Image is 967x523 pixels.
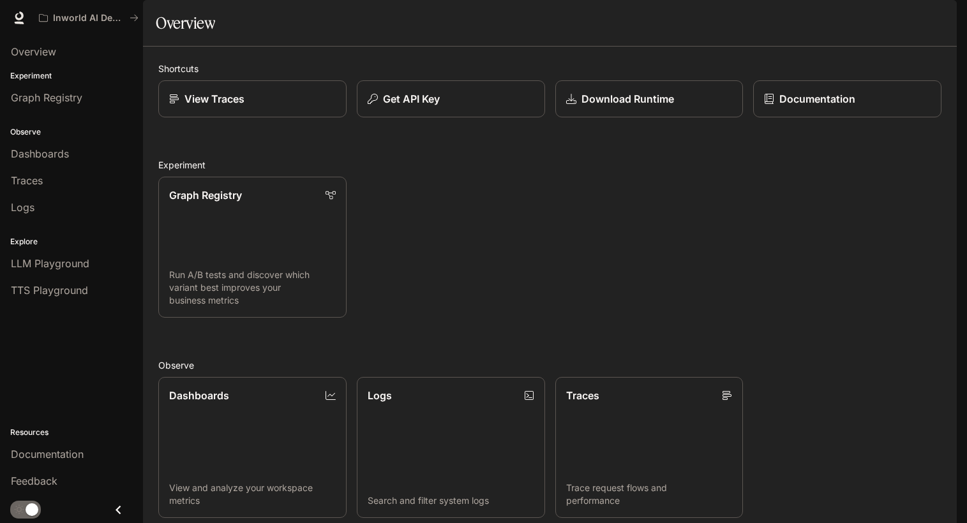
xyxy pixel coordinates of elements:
[753,80,941,117] a: Documentation
[53,13,124,24] p: Inworld AI Demos
[169,269,336,307] p: Run A/B tests and discover which variant best improves your business metrics
[169,388,229,403] p: Dashboards
[158,62,941,75] h2: Shortcuts
[169,482,336,507] p: View and analyze your workspace metrics
[158,377,347,518] a: DashboardsView and analyze your workspace metrics
[368,388,392,403] p: Logs
[555,80,744,117] a: Download Runtime
[383,91,440,107] p: Get API Key
[357,80,545,117] button: Get API Key
[33,5,144,31] button: All workspaces
[566,388,599,403] p: Traces
[357,377,545,518] a: LogsSearch and filter system logs
[158,358,941,372] h2: Observe
[779,91,855,107] p: Documentation
[581,91,674,107] p: Download Runtime
[158,158,941,172] h2: Experiment
[169,188,242,203] p: Graph Registry
[158,177,347,318] a: Graph RegistryRun A/B tests and discover which variant best improves your business metrics
[158,80,347,117] a: View Traces
[368,494,534,507] p: Search and filter system logs
[184,91,244,107] p: View Traces
[555,377,744,518] a: TracesTrace request flows and performance
[156,10,215,36] h1: Overview
[566,482,733,507] p: Trace request flows and performance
